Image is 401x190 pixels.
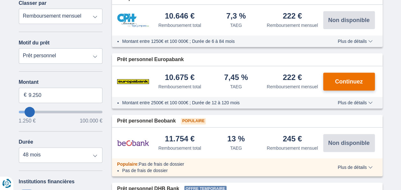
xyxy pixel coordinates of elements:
img: pret personnel CPH Banque [117,13,149,27]
span: Populaire [117,162,137,167]
span: Populaire [181,118,206,124]
div: 7,3 % [226,12,246,21]
div: : [112,161,324,167]
div: Remboursement mensuel [267,83,318,90]
span: Non disponible [328,140,370,146]
div: 245 € [283,135,302,144]
span: Plus de détails [338,39,372,44]
label: Classer par [19,0,47,6]
span: Prêt personnel Europabank [117,56,184,63]
div: TAEG [230,145,242,151]
div: 222 € [283,74,302,82]
div: Remboursement total [158,83,201,90]
span: 100.000 € [80,118,102,123]
button: Plus de détails [333,165,377,170]
label: Montant [19,79,103,85]
div: TAEG [230,22,242,28]
div: 10.646 € [165,12,195,21]
span: 1.250 € [19,118,36,123]
img: pret personnel Beobank [117,135,149,151]
label: Institutions financières [19,179,75,185]
div: Remboursement total [158,145,201,151]
div: Remboursement mensuel [267,145,318,151]
div: 7,45 % [224,74,248,82]
div: TAEG [230,83,242,90]
div: Remboursement total [158,22,201,28]
input: wantToBorrow [19,111,103,113]
button: Plus de détails [333,39,377,44]
span: Prêt personnel Beobank [117,117,176,125]
span: € [24,91,27,99]
label: Durée [19,139,33,145]
div: 222 € [283,12,302,21]
span: Pas de frais de dossier [139,162,184,167]
div: Remboursement mensuel [267,22,318,28]
button: Non disponible [323,134,375,152]
li: Pas de frais de dossier [122,167,319,174]
li: Montant entre 1250€ et 100 000€ ; Durée de 6 à 84 mois [122,38,319,44]
button: Plus de détails [333,100,377,105]
label: Motif du prêt [19,40,50,46]
button: Non disponible [323,11,375,29]
div: 13 % [227,135,245,144]
li: Montant entre 2500€ et 100 000€ ; Durée de 12 à 120 mois [122,99,319,106]
span: Continuez [335,79,363,84]
div: 11.754 € [165,135,195,144]
span: Non disponible [328,17,370,23]
button: Continuez [323,73,375,91]
div: 10.675 € [165,74,195,82]
img: pret personnel Europabank [117,74,149,90]
span: Plus de détails [338,100,372,105]
span: Plus de détails [338,165,372,170]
